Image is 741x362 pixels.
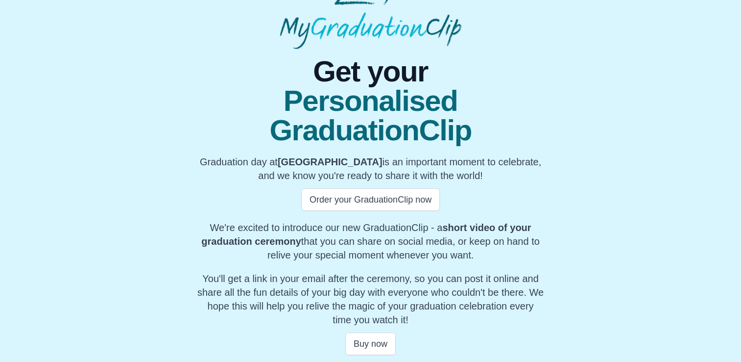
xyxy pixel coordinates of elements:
span: Get your [197,57,544,86]
p: You'll get a link in your email after the ceremony, so you can post it online and share all the f... [197,272,544,327]
p: We're excited to introduce our new GraduationClip - a that you can share on social media, or keep... [197,221,544,262]
button: Order your GraduationClip now [301,188,440,211]
p: Graduation day at is an important moment to celebrate, and we know you're ready to share it with ... [197,155,544,182]
button: Buy now [345,333,396,355]
b: [GEOGRAPHIC_DATA] [278,156,382,167]
span: Personalised GraduationClip [197,86,544,145]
